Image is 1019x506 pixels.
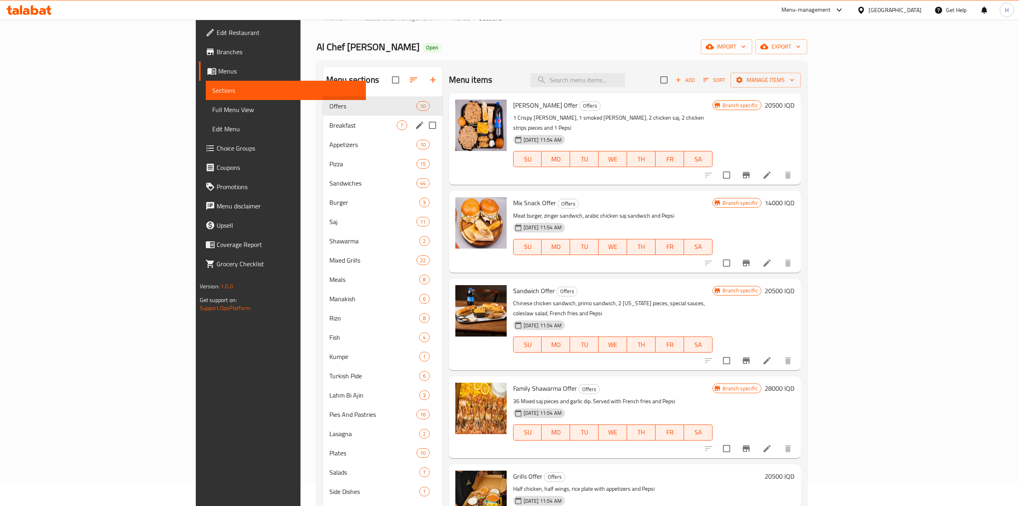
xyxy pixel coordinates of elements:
[419,275,429,284] div: items
[323,212,443,231] div: Saj11
[420,469,429,476] span: 7
[199,158,366,177] a: Coupons
[718,352,735,369] span: Select to update
[419,429,429,439] div: items
[416,448,429,458] div: items
[579,385,599,394] span: Offers
[513,484,761,494] p: Half chicken, half wings, rice plate with appetizers and Pepsi
[672,74,698,86] span: Add item
[329,140,416,149] span: Appetizers
[698,74,731,86] span: Sort items
[684,424,712,441] button: SA
[570,151,599,167] button: TU
[765,100,794,111] h6: 20500 IQD
[420,334,429,341] span: 4
[573,241,595,253] span: TU
[718,440,735,457] span: Select to update
[416,410,429,419] div: items
[687,241,709,253] span: SA
[542,239,570,255] button: MO
[1005,6,1009,14] span: H
[573,153,595,165] span: TU
[420,199,429,206] span: 3
[701,39,752,54] button: import
[419,371,429,381] div: items
[455,197,507,249] img: Mix Snack Offer
[323,96,443,116] div: Offers10
[542,424,570,441] button: MO
[416,140,429,149] div: items
[323,463,443,482] div: Salads7
[404,70,423,90] span: Sort sections
[329,236,420,246] div: Shawarma
[630,153,652,165] span: TH
[323,154,443,173] div: Pizza15
[455,383,507,434] img: Family Shawarma Offer
[329,487,420,496] span: Side Dishes
[323,328,443,347] div: Fish4
[656,424,684,441] button: FR
[329,275,420,284] div: Meals
[701,74,727,86] button: Sort
[579,101,601,111] div: Offers
[416,178,429,188] div: items
[659,426,681,438] span: FR
[627,239,656,255] button: TH
[420,392,429,399] span: 3
[323,231,443,251] div: Shawarma2
[778,253,798,273] button: delete
[217,201,359,211] span: Menu disclaimer
[317,38,420,56] span: Al Chef [PERSON_NAME]
[602,339,624,351] span: WE
[329,159,416,169] span: Pizza
[630,241,652,253] span: TH
[542,337,570,353] button: MO
[199,235,366,254] a: Coverage Report
[719,199,761,207] span: Branch specific
[544,472,565,482] span: Offers
[329,101,416,111] span: Offers
[329,371,420,381] span: Turkish Pide
[765,285,794,296] h6: 20500 IQD
[217,220,359,230] span: Upsell
[731,73,801,88] button: Manage items
[323,193,443,212] div: Burger3
[329,390,420,400] div: Lahm Bi Ajin
[329,313,420,323] span: Rizo
[455,100,507,151] img: Rizo Offer
[217,259,359,269] span: Grocery Checklist
[397,122,406,129] span: 7
[687,153,709,165] span: SA
[573,339,595,351] span: TU
[420,372,429,380] span: 6
[520,136,565,144] span: [DATE] 11:54 AM
[755,39,807,54] button: export
[737,351,756,370] button: Branch-specific-item
[599,424,627,441] button: WE
[419,390,429,400] div: items
[627,424,656,441] button: TH
[329,217,416,226] span: Saj
[765,383,794,394] h6: 28000 IQD
[570,239,599,255] button: TU
[520,322,565,329] span: [DATE] 11:54 AM
[517,153,539,165] span: SU
[513,151,542,167] button: SU
[323,443,443,463] div: Plates10
[449,74,493,86] h2: Menu items
[414,119,426,131] button: edit
[513,337,542,353] button: SU
[419,236,429,246] div: items
[417,141,429,149] span: 10
[737,165,756,185] button: Branch-specific-item
[423,43,441,53] div: Open
[199,42,366,61] a: Branches
[420,353,429,361] span: 1
[762,444,772,453] a: Edit menu item
[419,487,429,496] div: items
[762,42,801,52] span: export
[329,255,416,265] span: Mixed Grills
